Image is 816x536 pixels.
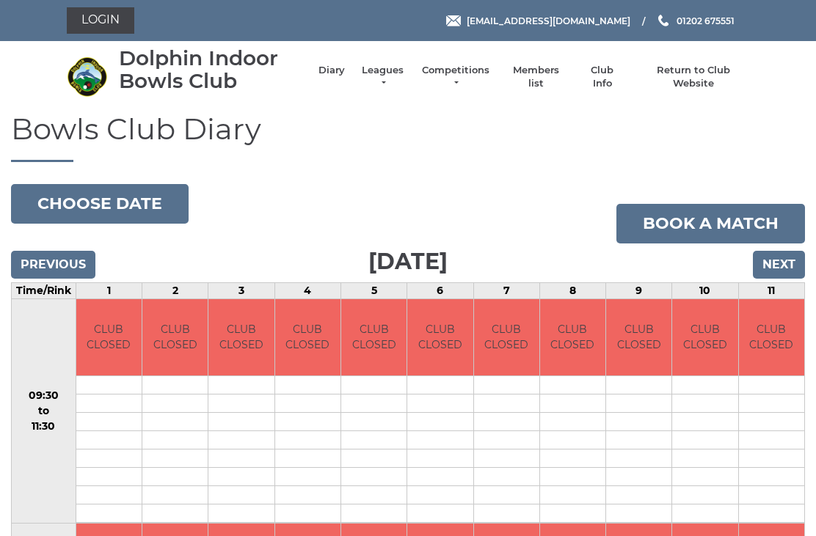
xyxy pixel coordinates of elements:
[420,64,491,90] a: Competitions
[467,15,630,26] span: [EMAIL_ADDRESS][DOMAIN_NAME]
[638,64,749,90] a: Return to Club Website
[142,299,208,376] td: CLUB CLOSED
[11,251,95,279] input: Previous
[76,299,142,376] td: CLUB CLOSED
[142,282,208,298] td: 2
[505,64,566,90] a: Members list
[274,282,340,298] td: 4
[738,282,804,298] td: 11
[539,282,605,298] td: 8
[12,298,76,524] td: 09:30 to 11:30
[606,282,672,298] td: 9
[616,204,805,243] a: Book a match
[360,64,406,90] a: Leagues
[446,15,461,26] img: Email
[446,14,630,28] a: Email [EMAIL_ADDRESS][DOMAIN_NAME]
[11,113,805,162] h1: Bowls Club Diary
[275,299,340,376] td: CLUB CLOSED
[208,282,274,298] td: 3
[672,299,737,376] td: CLUB CLOSED
[407,282,473,298] td: 6
[739,299,804,376] td: CLUB CLOSED
[340,282,407,298] td: 5
[11,184,189,224] button: Choose date
[208,299,274,376] td: CLUB CLOSED
[341,299,407,376] td: CLUB CLOSED
[677,15,735,26] span: 01202 675551
[540,299,605,376] td: CLUB CLOSED
[318,64,345,77] a: Diary
[76,282,142,298] td: 1
[12,282,76,298] td: Time/Rink
[473,282,539,298] td: 7
[658,15,669,26] img: Phone us
[581,64,624,90] a: Club Info
[672,282,738,298] td: 10
[474,299,539,376] td: CLUB CLOSED
[67,56,107,97] img: Dolphin Indoor Bowls Club
[119,47,304,92] div: Dolphin Indoor Bowls Club
[67,7,134,34] a: Login
[753,251,805,279] input: Next
[656,14,735,28] a: Phone us 01202 675551
[606,299,671,376] td: CLUB CLOSED
[407,299,473,376] td: CLUB CLOSED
